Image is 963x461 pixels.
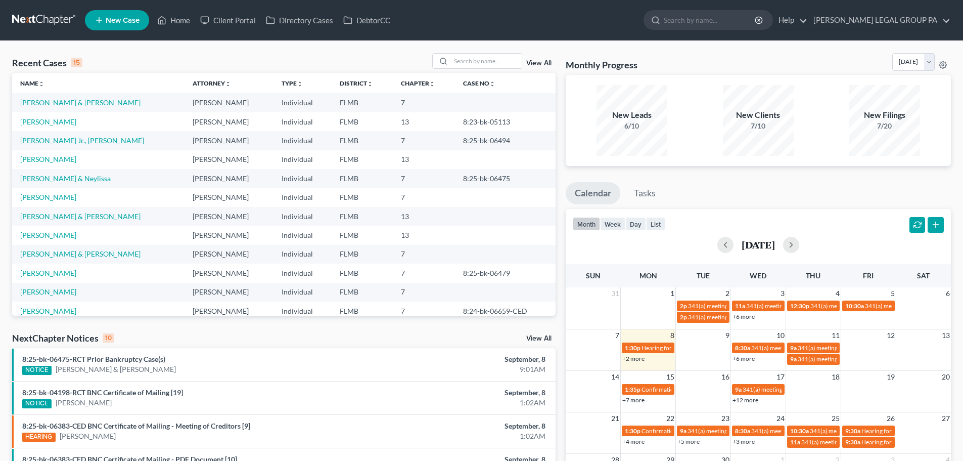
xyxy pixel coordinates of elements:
[273,131,332,150] td: Individual
[687,427,785,435] span: 341(a) meeting for [PERSON_NAME]
[332,283,393,302] td: FLMB
[886,329,896,342] span: 12
[378,431,545,441] div: 1:02AM
[332,226,393,244] td: FLMB
[185,150,273,169] td: [PERSON_NAME]
[849,109,920,121] div: New Filings
[393,302,455,320] td: 7
[332,93,393,112] td: FLMB
[806,271,820,280] span: Thu
[798,344,895,352] span: 341(a) meeting for [PERSON_NAME]
[665,371,675,383] span: 15
[429,81,435,87] i: unfold_more
[20,193,76,201] a: [PERSON_NAME]
[185,283,273,302] td: [PERSON_NAME]
[463,79,495,87] a: Case Nounfold_more
[810,427,907,435] span: 341(a) meeting for [PERSON_NAME]
[526,60,552,67] a: View All
[724,329,730,342] span: 9
[775,329,786,342] span: 10
[808,11,950,29] a: [PERSON_NAME] LEGAL GROUP PA
[641,344,720,352] span: Hearing for [PERSON_NAME]
[732,438,755,445] a: +3 more
[451,54,522,68] input: Search by name...
[261,11,338,29] a: Directory Cases
[273,112,332,131] td: Individual
[332,188,393,206] td: FLMB
[338,11,395,29] a: DebtorCC
[22,366,52,375] div: NOTICE
[393,264,455,282] td: 7
[185,245,273,264] td: [PERSON_NAME]
[455,302,556,320] td: 8:24-bk-06659-CED
[455,131,556,150] td: 8:25-bk-06494
[20,136,144,145] a: [PERSON_NAME] Jr., [PERSON_NAME]
[489,81,495,87] i: unfold_more
[625,427,640,435] span: 1:30p
[625,386,640,393] span: 1:35p
[735,344,750,352] span: 8:30a
[863,271,874,280] span: Fri
[669,287,675,300] span: 1
[297,81,303,87] i: unfold_more
[625,217,646,231] button: day
[185,264,273,282] td: [PERSON_NAME]
[273,264,332,282] td: Individual
[12,332,114,344] div: NextChapter Notices
[273,150,332,169] td: Individual
[20,269,76,277] a: [PERSON_NAME]
[732,355,755,362] a: +6 more
[917,271,930,280] span: Sat
[185,226,273,244] td: [PERSON_NAME]
[614,329,620,342] span: 7
[38,81,44,87] i: unfold_more
[886,371,896,383] span: 19
[597,121,667,131] div: 6/10
[610,371,620,383] span: 14
[845,302,864,310] span: 10:30a
[680,302,687,310] span: 2p
[798,355,895,363] span: 341(a) meeting for [PERSON_NAME]
[723,109,794,121] div: New Clients
[332,150,393,169] td: FLMB
[849,121,920,131] div: 7/20
[831,329,841,342] span: 11
[665,412,675,425] span: 22
[835,287,841,300] span: 4
[273,169,332,188] td: Individual
[332,169,393,188] td: FLMB
[20,117,76,126] a: [PERSON_NAME]
[526,335,552,342] a: View All
[723,121,794,131] div: 7/10
[831,412,841,425] span: 25
[20,174,111,183] a: [PERSON_NAME] & Neylissa
[22,422,250,430] a: 8:25-bk-06383-CED BNC Certificate of Mailing - Meeting of Creditors [9]
[732,313,755,320] a: +6 more
[20,231,76,239] a: [PERSON_NAME]
[401,79,435,87] a: Chapterunfold_more
[185,302,273,320] td: [PERSON_NAME]
[646,217,665,231] button: list
[597,109,667,121] div: New Leads
[332,264,393,282] td: FLMB
[945,287,951,300] span: 6
[669,329,675,342] span: 8
[688,313,839,321] span: 341(a) meeting for [PERSON_NAME] & [PERSON_NAME]
[886,412,896,425] span: 26
[195,11,261,29] a: Client Portal
[625,344,640,352] span: 1:30p
[801,438,899,446] span: 341(a) meeting for [PERSON_NAME]
[71,58,82,67] div: 15
[282,79,303,87] a: Typeunfold_more
[680,313,687,321] span: 2p
[775,412,786,425] span: 24
[393,283,455,302] td: 7
[573,217,600,231] button: month
[273,283,332,302] td: Individual
[790,355,797,363] span: 9a
[865,302,962,310] span: 341(a) meeting for [PERSON_NAME]
[393,188,455,206] td: 7
[779,287,786,300] span: 3
[185,93,273,112] td: [PERSON_NAME]
[688,302,839,310] span: 341(a) meeting for [PERSON_NAME] & [PERSON_NAME]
